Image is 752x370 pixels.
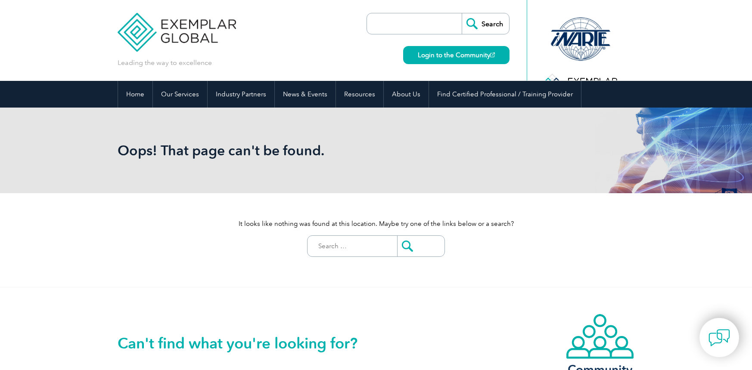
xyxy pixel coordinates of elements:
a: Resources [336,81,383,108]
h1: Oops! That page can't be found. [118,142,448,159]
a: Find Certified Professional / Training Provider [429,81,581,108]
h2: Can't find what you're looking for? [118,336,376,350]
a: Industry Partners [208,81,274,108]
img: icon-community.webp [566,313,634,360]
a: Login to the Community [403,46,510,64]
img: open_square.png [490,52,495,57]
p: It looks like nothing was found at this location. Maybe try one of the links below or a search? [118,219,634,228]
input: Submit [397,236,444,256]
img: contact-chat.png [708,327,730,348]
input: Search [462,13,509,34]
a: News & Events [275,81,336,108]
a: Our Services [153,81,207,108]
a: About Us [384,81,429,108]
p: Leading the way to excellence [118,58,212,68]
a: Home [118,81,152,108]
